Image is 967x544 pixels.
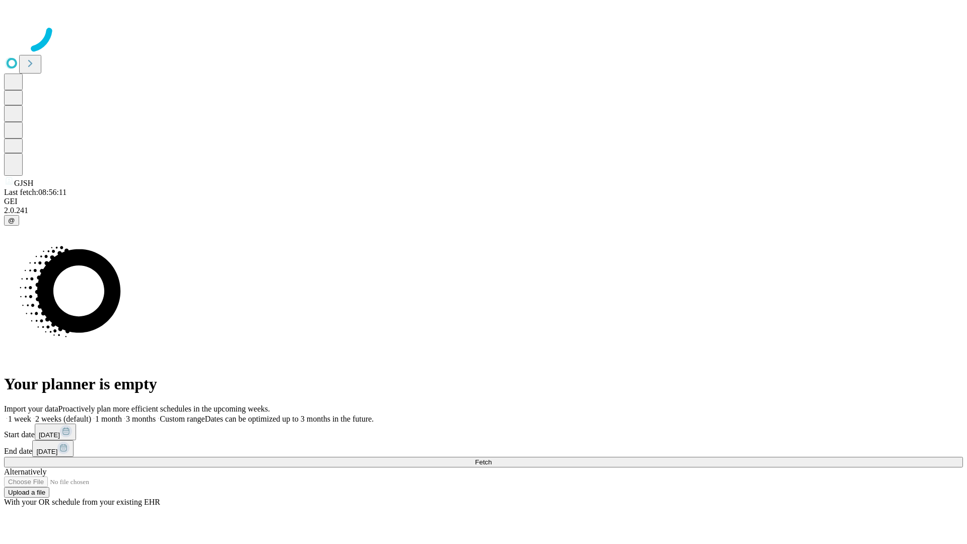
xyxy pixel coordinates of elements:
[4,440,963,457] div: End date
[4,197,963,206] div: GEI
[4,457,963,467] button: Fetch
[14,179,33,187] span: GJSH
[8,217,15,224] span: @
[4,215,19,226] button: @
[35,415,91,423] span: 2 weeks (default)
[4,487,49,498] button: Upload a file
[4,498,160,506] span: With your OR schedule from your existing EHR
[4,375,963,393] h1: Your planner is empty
[4,424,963,440] div: Start date
[58,404,270,413] span: Proactively plan more efficient schedules in the upcoming weeks.
[4,188,66,196] span: Last fetch: 08:56:11
[475,458,492,466] span: Fetch
[4,206,963,215] div: 2.0.241
[32,440,74,457] button: [DATE]
[126,415,156,423] span: 3 months
[39,431,60,439] span: [DATE]
[4,467,46,476] span: Alternatively
[4,404,58,413] span: Import your data
[95,415,122,423] span: 1 month
[35,424,76,440] button: [DATE]
[8,415,31,423] span: 1 week
[160,415,204,423] span: Custom range
[205,415,374,423] span: Dates can be optimized up to 3 months in the future.
[36,448,57,455] span: [DATE]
